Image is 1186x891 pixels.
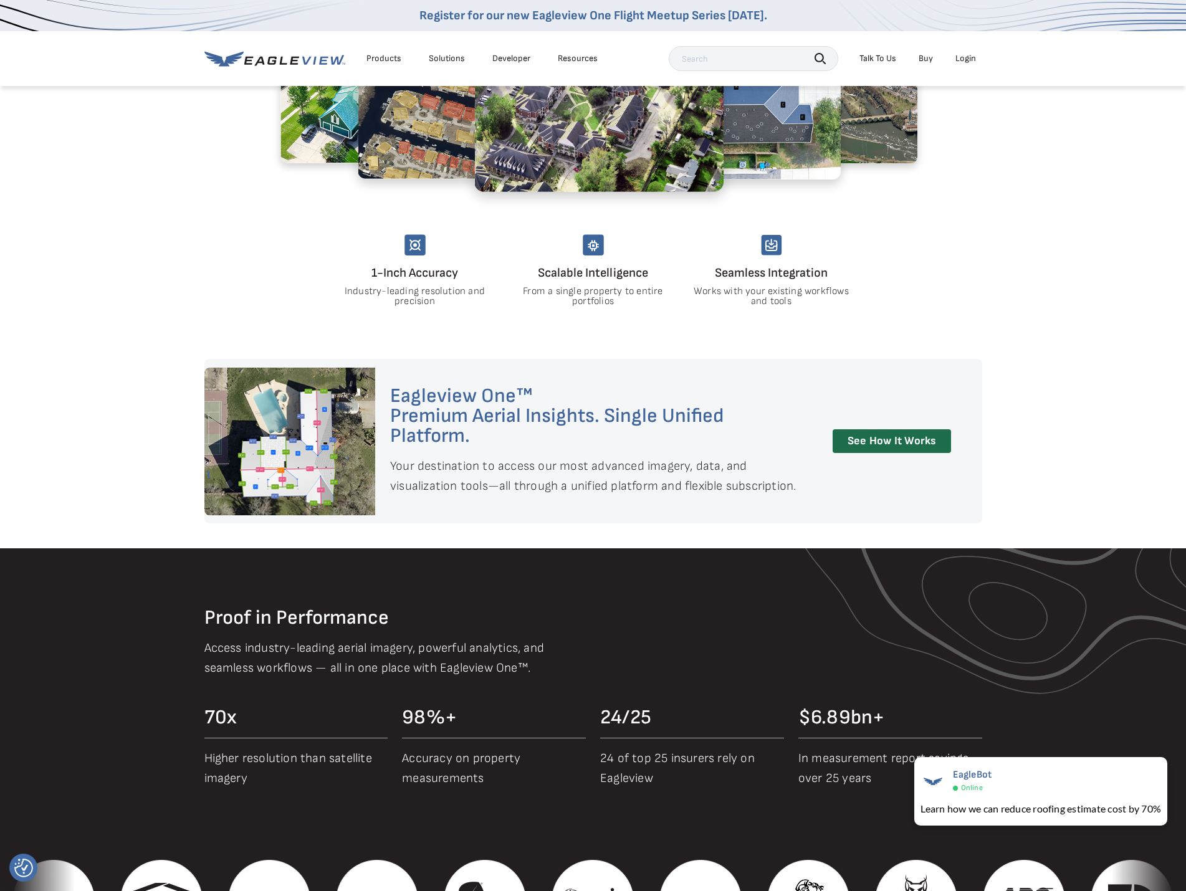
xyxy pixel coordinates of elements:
[921,801,1161,816] div: Learn how we can reduce roofing estimate cost by 70%
[280,56,442,163] img: 4.2.png
[761,234,782,255] img: seamless-integration.svg
[429,53,465,64] div: Solutions
[402,748,586,788] p: Accuracy on property measurements
[859,53,896,64] div: Talk To Us
[474,27,724,192] img: 1.2.png
[390,456,805,496] p: Your destination to access our most advanced imagery, data, and visualization tools—all through a...
[336,263,494,283] h4: 1-Inch Accuracy
[961,783,983,793] span: Online
[798,708,982,728] div: $6.89bn+
[336,287,494,307] p: Industry-leading resolution and precision
[919,53,933,64] a: Buy
[514,287,672,307] p: From a single property to entire portfolios
[204,638,584,678] p: Access industry-leading aerial imagery, powerful analytics, and seamless workflows — all in one p...
[692,287,850,307] p: Works with your existing workflows and tools
[390,386,805,446] h2: Eagleview One™ Premium Aerial Insights. Single Unified Platform.
[600,748,784,788] p: 24 of top 25 insurers rely on Eagleview
[600,708,784,728] div: 24/25
[366,53,401,64] div: Products
[204,608,982,628] h2: Proof in Performance
[583,234,604,255] img: scalable-intelligency.svg
[629,40,841,179] img: 2.2.png
[921,769,945,794] img: EagleBot
[514,263,672,283] h4: Scalable Intelligence
[953,769,992,781] span: EagleBot
[419,8,767,23] a: Register for our new Eagleview One Flight Meetup Series [DATE].
[402,708,586,728] div: 98%+
[755,57,917,164] img: 3.2.png
[204,708,388,728] div: 70x
[558,53,598,64] div: Resources
[492,53,530,64] a: Developer
[955,53,976,64] div: Login
[14,859,33,877] button: Consent Preferences
[358,40,570,179] img: 5.2.png
[692,263,851,283] h4: Seamless Integration
[14,859,33,877] img: Revisit consent button
[798,748,982,788] p: In measurement report savings over 25 years
[669,46,838,71] input: Search
[833,429,951,454] a: See How It Works
[404,234,426,255] img: unmatched-accuracy.svg
[204,748,388,788] p: Higher resolution than satellite imagery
